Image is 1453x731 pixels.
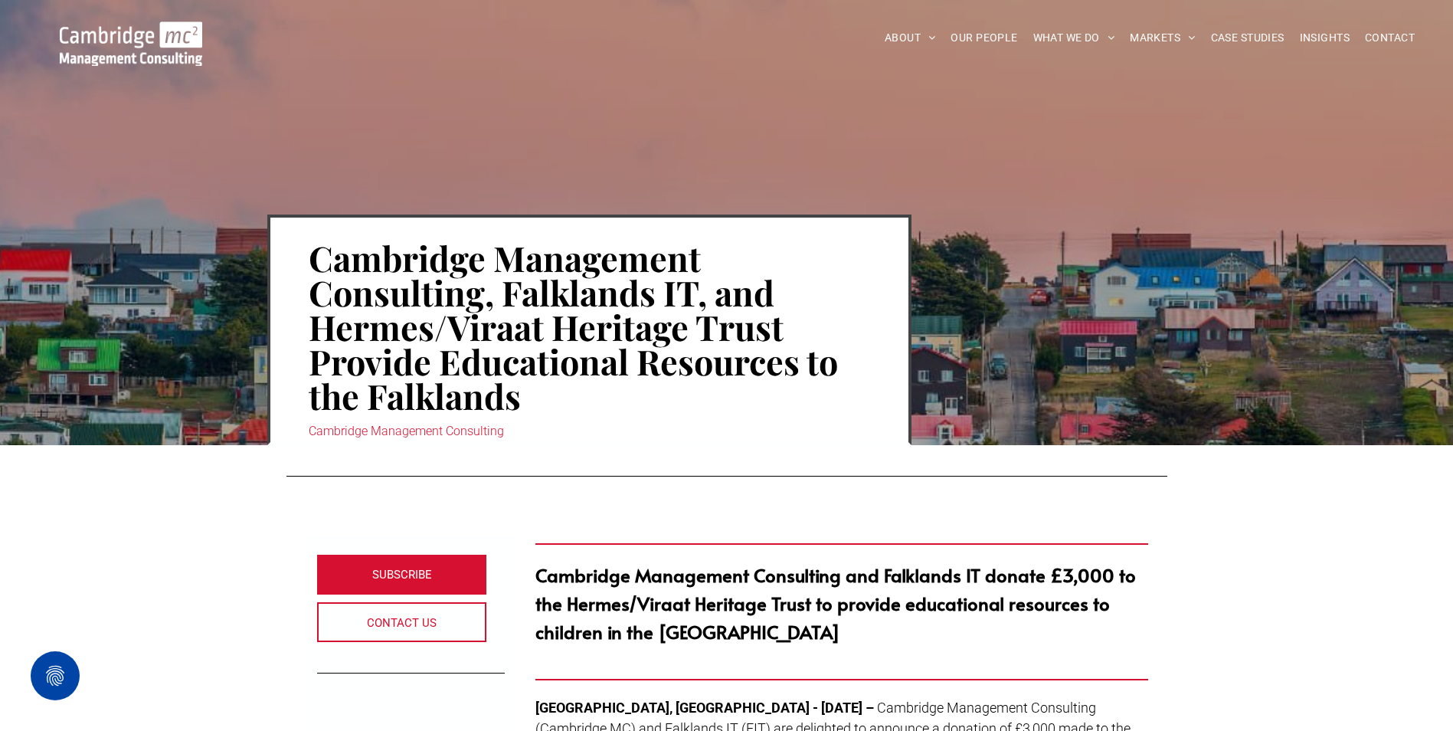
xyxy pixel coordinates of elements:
a: CONTACT US [317,602,487,642]
h1: Cambridge Management Consulting, Falklands IT, and Hermes/Viraat Heritage Trust Provide Education... [309,239,870,415]
a: INSIGHTS [1292,26,1357,50]
strong: [GEOGRAPHIC_DATA], [GEOGRAPHIC_DATA] - [DATE] – [535,700,874,716]
a: OUR PEOPLE [943,26,1025,50]
span: CONTACT US [367,604,437,642]
a: MARKETS [1122,26,1203,50]
a: WHAT WE DO [1026,26,1123,50]
a: ABOUT [877,26,944,50]
a: CASE STUDIES [1203,26,1292,50]
a: CONTACT [1357,26,1422,50]
img: Cambridge MC Logo [60,21,202,66]
a: SUBSCRIBE [317,555,487,595]
strong: Cambridge Management Consulting and Falklands IT donate £3,000 to the Hermes/Viraat Heritage Trus... [535,562,1136,644]
span: SUBSCRIBE [372,556,432,594]
div: Cambridge Management Consulting [309,421,870,442]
